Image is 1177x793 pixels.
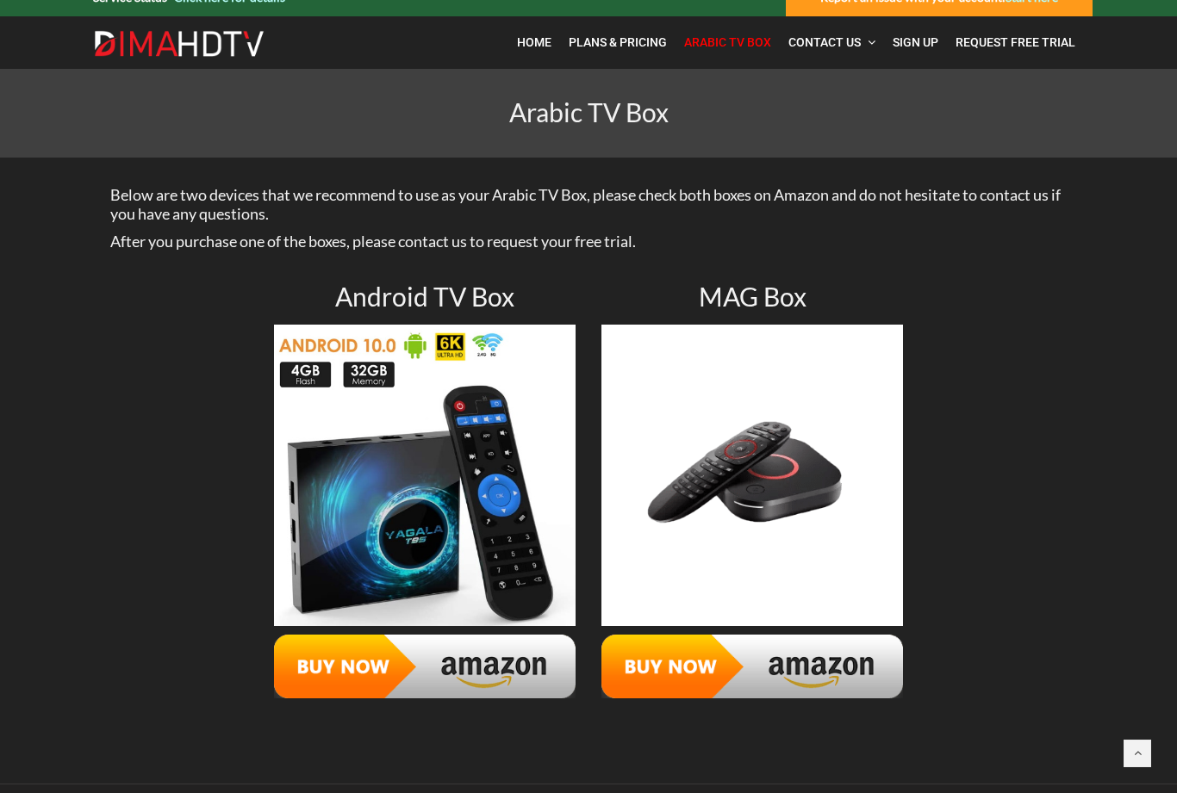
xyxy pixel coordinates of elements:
[517,35,551,49] span: Home
[893,35,938,49] span: Sign Up
[110,185,1061,223] span: Below are two devices that we recommend to use as your Arabic TV Box, please check both boxes on ...
[508,25,560,60] a: Home
[1124,740,1151,767] a: Back to top
[509,96,669,127] span: Arabic TV Box
[684,35,771,49] span: Arabic TV Box
[110,232,636,251] span: After you purchase one of the boxes, please contact us to request your free trial.
[947,25,1084,60] a: Request Free Trial
[780,25,884,60] a: Contact Us
[560,25,676,60] a: Plans & Pricing
[93,30,265,58] img: Dima HDTV
[569,35,667,49] span: Plans & Pricing
[956,35,1075,49] span: Request Free Trial
[788,35,861,49] span: Contact Us
[335,281,514,312] span: Android TV Box
[676,25,780,60] a: Arabic TV Box
[699,281,806,312] span: MAG Box
[884,25,947,60] a: Sign Up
